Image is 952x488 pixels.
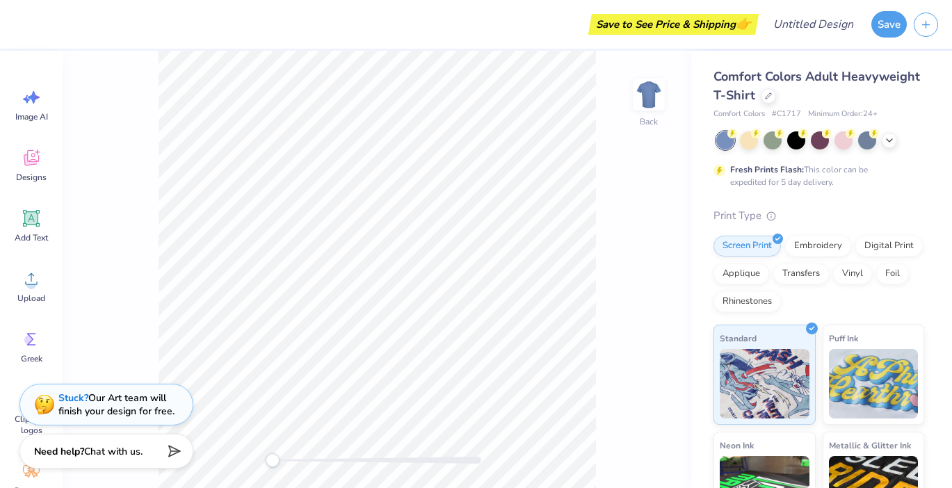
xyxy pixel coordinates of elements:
div: Digital Print [855,236,923,257]
button: Save [871,11,907,38]
input: Untitled Design [762,10,864,38]
span: Add Text [15,232,48,243]
div: Our Art team will finish your design for free. [58,391,175,418]
img: Puff Ink [829,349,919,418]
span: Puff Ink [829,331,858,345]
div: Back [640,115,658,128]
span: Clipart & logos [8,414,54,436]
strong: Need help? [34,445,84,458]
div: Rhinestones [713,291,781,312]
img: Standard [720,349,809,418]
span: Comfort Colors [713,108,765,120]
span: Image AI [15,111,48,122]
div: This color can be expedited for 5 day delivery. [730,163,901,188]
span: Designs [16,172,47,183]
div: Applique [713,263,769,284]
div: Save to See Price & Shipping [592,14,755,35]
span: Metallic & Glitter Ink [829,438,911,453]
div: Foil [876,263,909,284]
span: # C1717 [772,108,801,120]
div: Screen Print [713,236,781,257]
div: Embroidery [785,236,851,257]
div: Vinyl [833,263,872,284]
strong: Fresh Prints Flash: [730,164,804,175]
span: Neon Ink [720,438,754,453]
img: Back [635,81,663,108]
span: Chat with us. [84,445,143,458]
span: Greek [21,353,42,364]
div: Print Type [713,208,924,224]
span: Minimum Order: 24 + [808,108,878,120]
span: Upload [17,293,45,304]
span: 👉 [736,15,751,32]
span: Comfort Colors Adult Heavyweight T-Shirt [713,68,920,104]
strong: Stuck? [58,391,88,405]
div: Accessibility label [266,453,280,467]
span: Standard [720,331,757,345]
div: Transfers [773,263,829,284]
